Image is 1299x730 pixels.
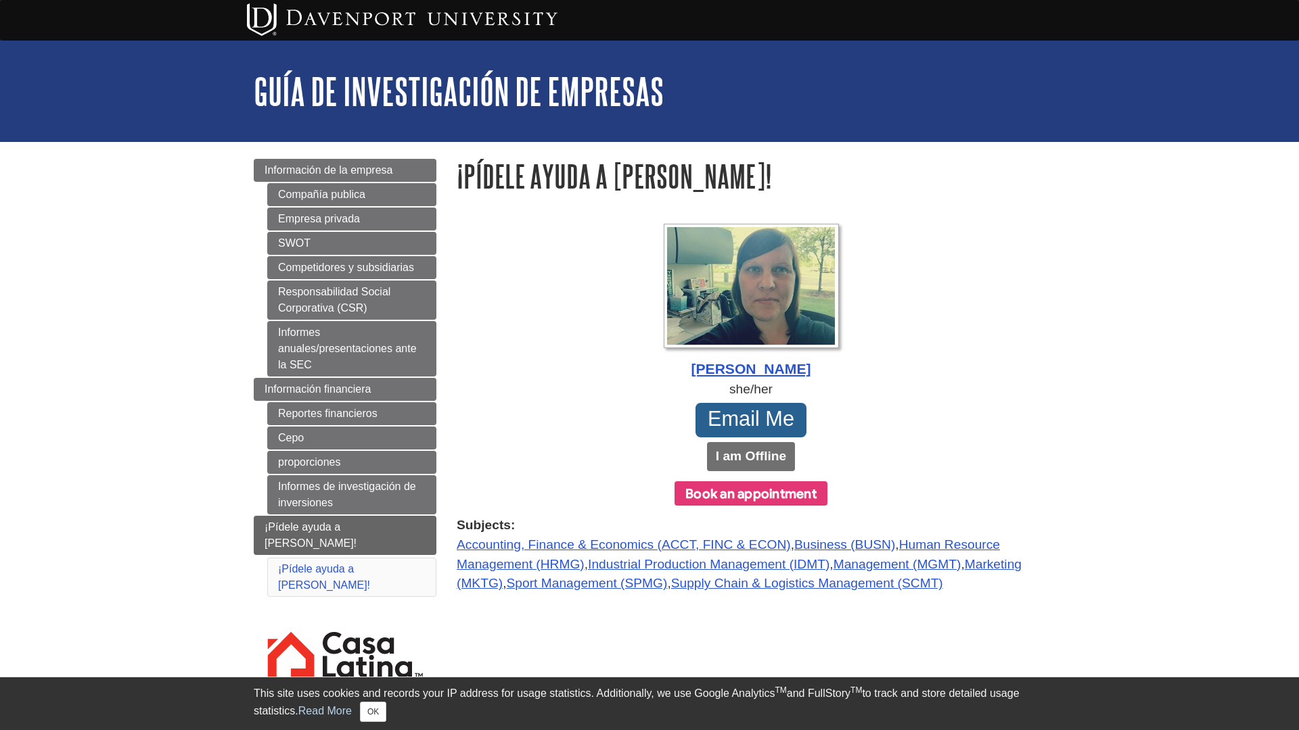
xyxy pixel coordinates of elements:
a: Guía de investigación de empresas [254,70,664,112]
span: Información financiera [265,383,371,395]
a: Información de la empresa [254,159,436,182]
a: Accounting, Finance & Economics (ACCT, FINC & ECON) [457,537,791,552]
a: Informes de investigación de inversiones [267,475,436,514]
a: Email Me [696,403,807,437]
div: she/her [457,380,1045,399]
a: Read More [298,705,352,716]
a: Profile Photo [PERSON_NAME] [457,224,1045,380]
a: SWOT [267,232,436,255]
h1: ¡Pídele ayuda a [PERSON_NAME]! [457,159,1045,193]
a: Industrial Production Management (IDMT) [588,557,829,571]
sup: TM [775,685,786,695]
a: Competidores y subsidiarias [267,256,436,279]
div: This site uses cookies and records your IP address for usage statistics. Additionally, we use Goo... [254,685,1045,722]
div: [PERSON_NAME] [457,358,1045,380]
a: proporciones [267,451,436,474]
a: Reportes financieros [267,402,436,425]
span: ¡Pídele ayuda a [PERSON_NAME]! [265,521,357,549]
button: Book an appointment [675,481,827,506]
img: Profile Photo [664,224,839,348]
a: Informes anuales/presentaciones ante la SEC [267,321,436,376]
a: Management (MGMT) [834,557,961,571]
img: Davenport University [247,3,557,36]
a: Human Resource Management (HRMG) [457,537,1000,571]
span: Información de la empresa [265,164,392,176]
a: Compañía publica [267,183,436,206]
a: Sport Management (SPMG) [507,576,668,590]
div: , , , , , , , [457,516,1045,593]
button: I am Offline [707,442,795,471]
a: Business (BUSN) [794,537,895,552]
button: Close [360,702,386,722]
a: Responsabilidad Social Corporativa (CSR) [267,281,436,320]
strong: Subjects: [457,516,1045,535]
b: I am Offline [716,449,786,463]
a: Cepo [267,427,436,449]
a: ¡Pídele ayuda a [PERSON_NAME]! [254,516,436,555]
a: Supply Chain & Logistics Management (SCMT) [671,576,943,590]
a: Empresa privada [267,208,436,230]
a: Información financiera [254,378,436,401]
div: Guide Page Menu [254,159,436,723]
sup: TM [850,685,862,695]
a: ¡Pídele ayuda a [PERSON_NAME]! [278,563,370,591]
